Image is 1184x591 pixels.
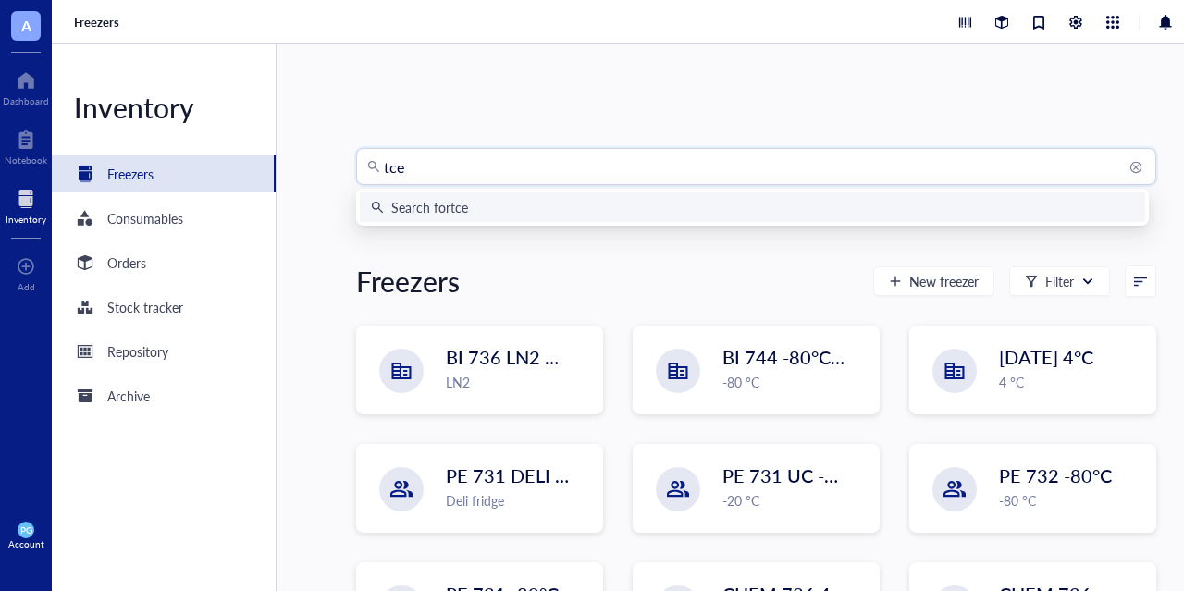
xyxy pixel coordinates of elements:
[5,154,47,166] div: Notebook
[107,252,146,273] div: Orders
[18,281,35,292] div: Add
[722,344,898,370] span: BI 744 -80°C [in vivo]
[446,490,591,511] div: Deli fridge
[999,462,1112,488] span: PE 732 -80°C
[999,372,1144,392] div: 4 °C
[107,164,154,184] div: Freezers
[74,14,123,31] a: Freezers
[3,66,49,106] a: Dashboard
[52,289,276,326] a: Stock tracker
[999,490,1144,511] div: -80 °C
[5,125,47,166] a: Notebook
[52,89,276,126] div: Inventory
[107,386,150,406] div: Archive
[356,263,460,300] div: Freezers
[6,214,46,225] div: Inventory
[52,377,276,414] a: Archive
[52,155,276,192] a: Freezers
[107,297,183,317] div: Stock tracker
[446,462,578,488] span: PE 731 DELI 4C
[391,197,468,217] div: Search for tce
[3,95,49,106] div: Dashboard
[107,208,183,228] div: Consumables
[20,524,32,536] span: PG
[6,184,46,225] a: Inventory
[446,372,591,392] div: LN2
[722,462,866,488] span: PE 731 UC -20°C
[8,538,44,549] div: Account
[52,333,276,370] a: Repository
[107,341,168,362] div: Repository
[52,200,276,237] a: Consumables
[873,266,994,296] button: New freezer
[722,372,868,392] div: -80 °C
[999,344,1093,370] span: [DATE] 4°C
[52,244,276,281] a: Orders
[909,274,979,289] span: New freezer
[446,344,592,370] span: BI 736 LN2 Chest
[1045,271,1074,291] div: Filter
[722,490,868,511] div: -20 °C
[21,14,31,37] span: A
